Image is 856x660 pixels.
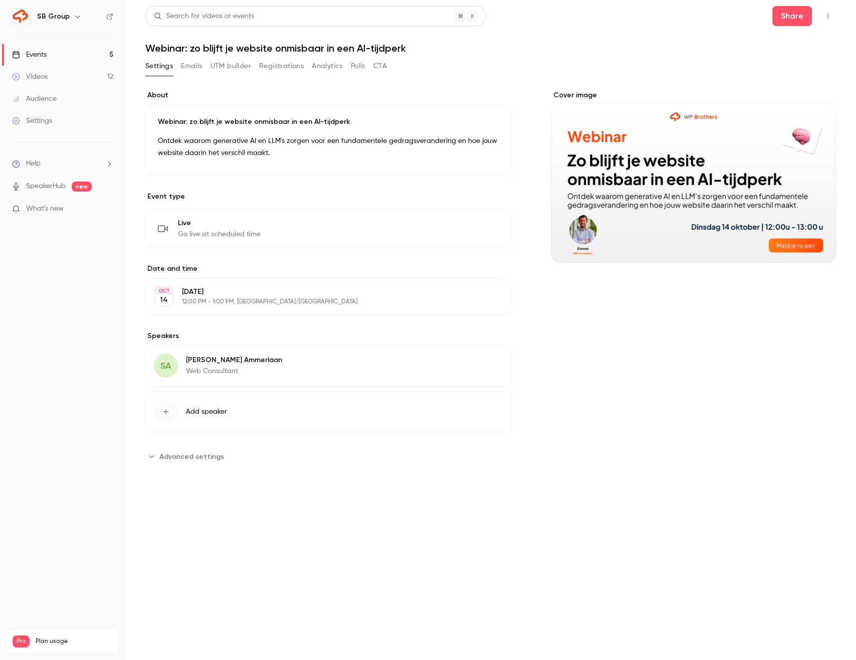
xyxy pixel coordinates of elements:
[551,90,836,100] label: Cover image
[145,345,511,387] div: SA[PERSON_NAME] AmmerlaanWeb Consultant
[145,42,836,54] h1: Webinar: zo blijft je website onmisbaar in een AI-tijdperk
[13,9,29,25] img: SB Group
[12,50,47,60] div: Events
[26,181,66,192] a: SpeakerHub
[259,58,304,74] button: Registrations
[312,58,343,74] button: Analytics
[551,90,836,263] section: Cover image
[181,58,202,74] button: Emails
[72,182,92,192] span: new
[145,331,511,341] label: Speakers
[12,72,48,82] div: Videos
[210,58,251,74] button: UTM builder
[145,58,173,74] button: Settings
[186,355,282,365] p: [PERSON_NAME] Ammerlaan
[145,264,511,274] label: Date and time
[178,218,261,228] span: Live
[351,58,365,74] button: Polls
[12,158,113,169] li: help-dropdown-opener
[13,635,30,647] span: Pro
[26,204,64,214] span: What's new
[12,116,52,126] div: Settings
[26,158,41,169] span: Help
[182,287,458,297] p: [DATE]
[158,117,499,127] p: Webinar: zo blijft je website onmisbaar in een AI-tijdperk
[159,451,224,462] span: Advanced settings
[160,295,168,305] p: 14
[186,366,282,376] p: Web Consultant
[373,58,387,74] button: CTA
[145,448,230,464] button: Advanced settings
[186,407,227,417] span: Add speaker
[12,94,57,104] div: Audience
[154,11,254,22] div: Search for videos or events
[158,135,499,159] p: Ontdek waarom generative AI en LLM's zorgen voor een fundamentele gedragsverandering en hoe jouw ...
[182,298,458,306] p: 12:00 PM - 1:00 PM, [GEOGRAPHIC_DATA]/[GEOGRAPHIC_DATA]
[772,6,812,26] button: Share
[145,90,511,100] label: About
[101,205,113,214] iframe: Noticeable Trigger
[178,229,261,239] span: Go live at scheduled time
[36,637,113,645] span: Plan usage
[155,287,173,294] div: OCT
[160,359,171,373] span: SA
[145,448,511,464] section: Advanced settings
[37,12,70,22] h6: SB Group
[145,192,511,202] p: Event type
[145,391,511,432] button: Add speaker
